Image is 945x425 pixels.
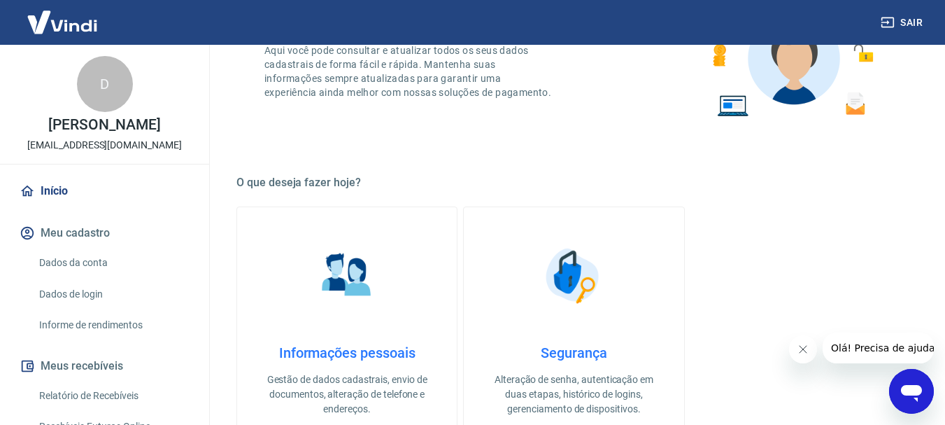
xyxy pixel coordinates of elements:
a: Informe de rendimentos [34,311,192,340]
img: Segurança [539,241,609,311]
iframe: Fechar mensagem [789,335,817,363]
a: Início [17,176,192,207]
p: Gestão de dados cadastrais, envio de documentos, alteração de telefone e endereços. [260,372,434,417]
img: Vindi [17,1,108,43]
button: Meus recebíveis [17,351,192,382]
a: Dados da conta [34,249,192,277]
iframe: Mensagem da empresa [823,333,934,363]
p: [EMAIL_ADDRESS][DOMAIN_NAME] [27,138,182,153]
p: Alteração de senha, autenticação em duas etapas, histórico de logins, gerenciamento de dispositivos. [486,372,661,417]
button: Meu cadastro [17,218,192,249]
a: Dados de login [34,280,192,309]
h4: Segurança [486,344,661,361]
h4: Informações pessoais [260,344,434,361]
div: D [77,56,133,112]
button: Sair [878,10,928,36]
img: Informações pessoais [312,241,382,311]
span: Olá! Precisa de ajuda? [8,10,118,21]
iframe: Botão para abrir a janela de mensagens [889,369,934,414]
h5: O que deseja fazer hoje? [236,176,911,190]
p: Aqui você pode consultar e atualizar todos os seus dados cadastrais de forma fácil e rápida. Mant... [264,43,554,99]
a: Relatório de Recebíveis [34,382,192,410]
p: [PERSON_NAME] [48,118,160,132]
